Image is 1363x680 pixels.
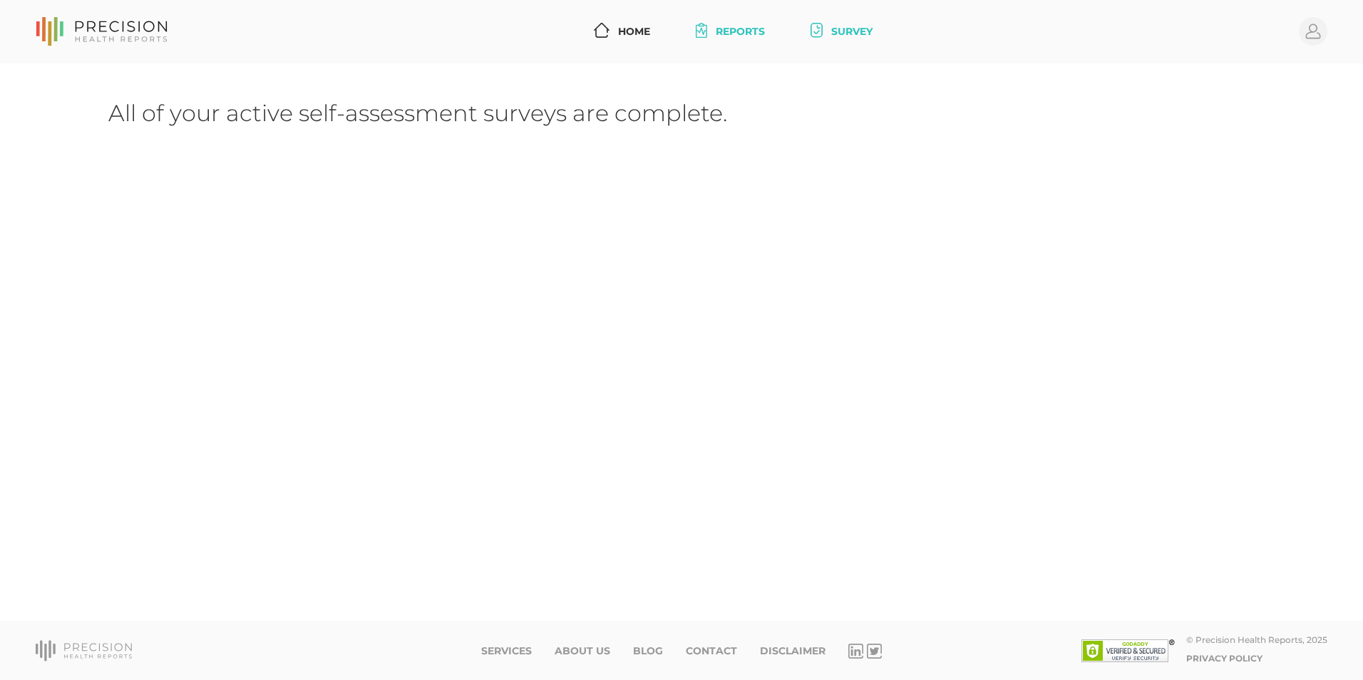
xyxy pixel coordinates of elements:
img: SSL site seal - click to verify [1081,639,1175,662]
a: Privacy Policy [1186,653,1262,664]
a: Blog [633,645,663,657]
a: Disclaimer [760,645,825,657]
a: Home [588,19,656,45]
a: Reports [690,19,771,45]
a: About Us [555,645,610,657]
h1: All of your active self-assessment surveys are complete. [108,99,727,127]
a: Survey [805,19,878,45]
a: Contact [686,645,737,657]
div: © Precision Health Reports, 2025 [1186,634,1327,645]
a: Services [481,645,532,657]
